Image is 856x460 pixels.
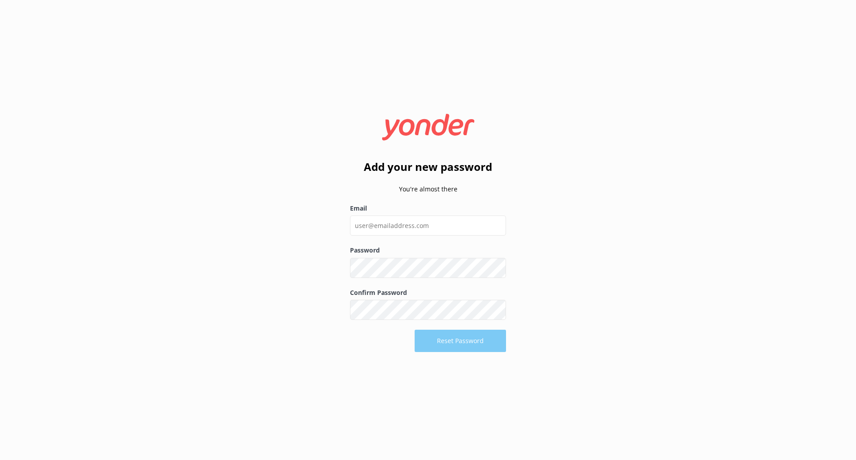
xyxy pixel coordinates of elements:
[350,184,506,194] p: You're almost there
[350,215,506,236] input: user@emailaddress.com
[350,288,506,298] label: Confirm Password
[350,245,506,255] label: Password
[491,220,502,231] keeper-lock: Open Keeper Popup
[488,259,506,277] button: Show password
[488,301,506,319] button: Show password
[350,158,506,175] h2: Add your new password
[350,203,506,213] label: Email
